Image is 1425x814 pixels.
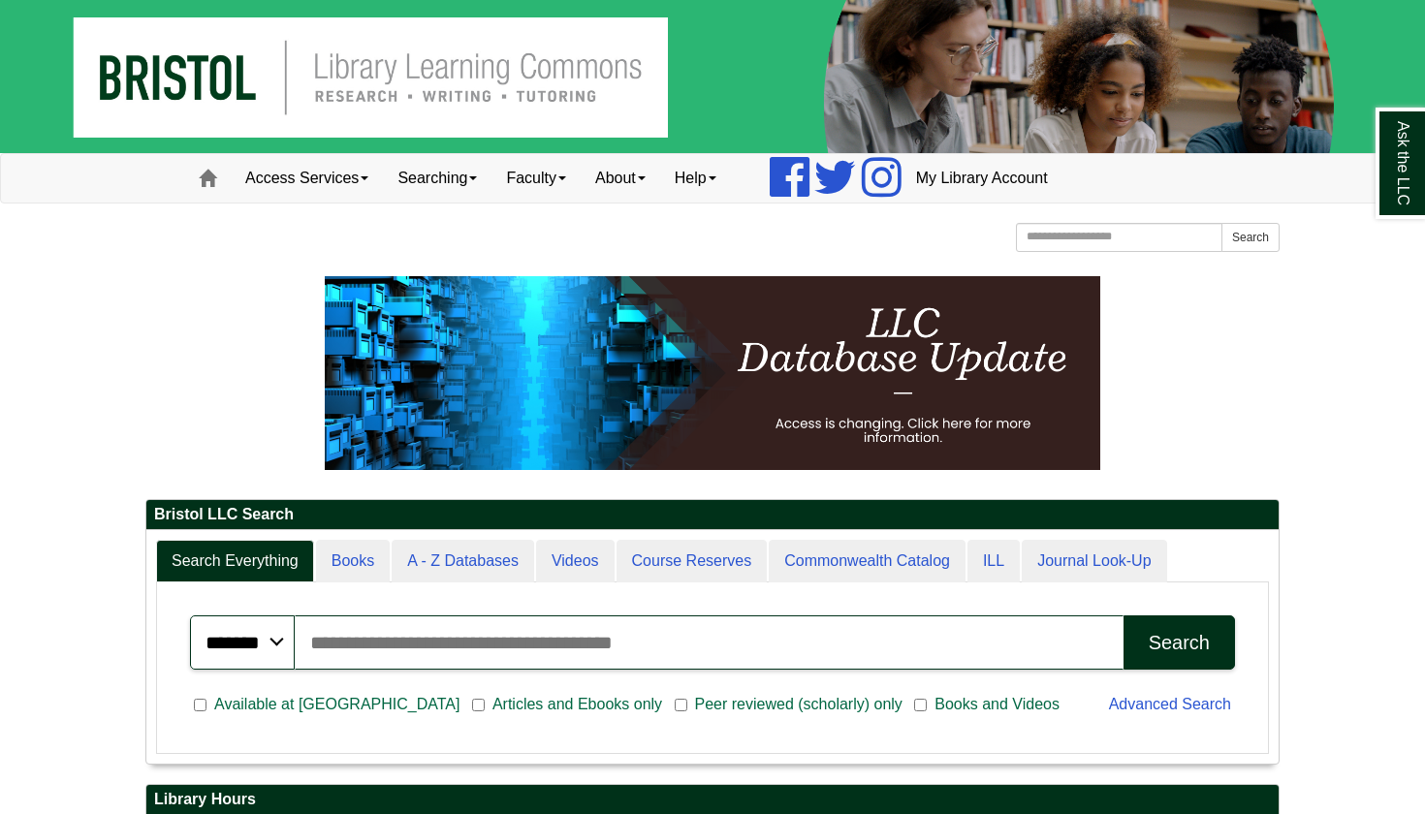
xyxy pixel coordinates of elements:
[206,693,467,716] span: Available at [GEOGRAPHIC_DATA]
[472,697,485,714] input: Articles and Ebooks only
[146,500,1279,530] h2: Bristol LLC Search
[231,154,383,203] a: Access Services
[967,540,1020,583] a: ILL
[617,540,768,583] a: Course Reserves
[769,540,966,583] a: Commonwealth Catalog
[581,154,660,203] a: About
[927,693,1067,716] span: Books and Videos
[675,697,687,714] input: Peer reviewed (scholarly) only
[194,697,206,714] input: Available at [GEOGRAPHIC_DATA]
[1109,696,1231,712] a: Advanced Search
[1149,632,1210,654] div: Search
[1022,540,1166,583] a: Journal Look-Up
[660,154,731,203] a: Help
[383,154,491,203] a: Searching
[316,540,390,583] a: Books
[902,154,1062,203] a: My Library Account
[392,540,534,583] a: A - Z Databases
[325,276,1100,470] img: HTML tutorial
[1124,615,1235,670] button: Search
[536,540,615,583] a: Videos
[687,693,910,716] span: Peer reviewed (scholarly) only
[491,154,581,203] a: Faculty
[156,540,314,583] a: Search Everything
[485,693,670,716] span: Articles and Ebooks only
[914,697,927,714] input: Books and Videos
[1221,223,1280,252] button: Search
